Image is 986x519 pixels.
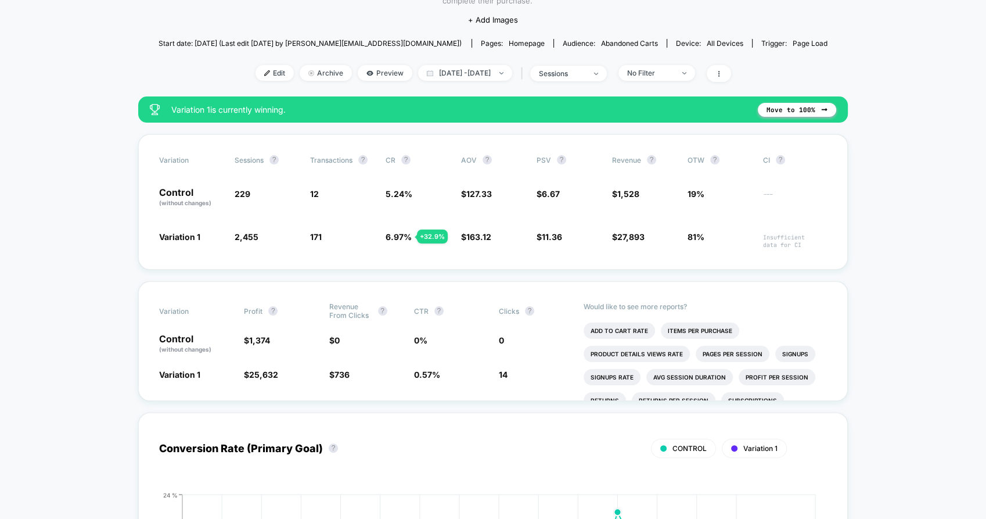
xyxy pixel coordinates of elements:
span: (without changes) [159,199,211,206]
button: ? [483,155,492,164]
span: PSV [537,156,551,164]
tspan: 24 % [163,492,178,499]
span: Transactions [310,156,352,164]
span: 12 [310,189,319,199]
li: Signups [775,346,815,362]
img: success_star [150,104,160,115]
li: Returns [584,392,626,409]
p: Control [159,334,232,354]
p: Control [159,188,223,207]
span: AOV [461,156,477,164]
button: ? [269,155,279,164]
span: $ [537,189,560,199]
span: 127.33 [466,189,492,199]
div: Trigger: [761,39,827,48]
li: Subscriptions [721,392,784,409]
span: $ [329,335,340,345]
p: Would like to see more reports? [584,302,827,311]
span: 1,374 [249,335,270,345]
span: 171 [310,232,322,242]
span: 229 [235,189,250,199]
span: $ [461,232,491,242]
div: No Filter [627,69,674,77]
span: $ [244,335,270,345]
button: ? [647,155,656,164]
span: 2,455 [235,232,258,242]
div: + 32.9 % [417,230,448,244]
span: CTR [414,307,429,316]
span: CI [763,155,827,164]
span: Profit [244,307,262,316]
span: Edit [256,65,294,81]
span: Abandoned Carts [601,39,658,48]
button: ? [358,155,368,164]
li: Pages Per Session [696,346,769,362]
span: 163.12 [466,232,491,242]
button: Move to 100% [758,103,836,117]
span: homepage [509,39,545,48]
button: ? [401,155,411,164]
span: Variation [159,302,223,320]
span: Archive [300,65,352,81]
li: Signups Rate [584,369,640,385]
span: 6.97 % [386,232,412,242]
span: Page Load [793,39,827,48]
button: ? [525,306,534,316]
span: $ [329,370,350,380]
img: end [308,70,314,76]
span: 81% [688,232,704,242]
span: $ [537,232,562,242]
span: 14 [499,370,508,380]
button: ? [378,306,387,316]
img: calendar [427,70,433,76]
img: edit [264,70,270,76]
button: ? [434,306,444,316]
span: CONTROL [672,444,707,453]
li: Avg Session Duration [646,369,733,385]
span: Device: [667,39,752,48]
span: 0 % [414,335,427,345]
div: Audience: [563,39,658,48]
span: $ [244,370,278,380]
span: Variation 1 [743,444,778,453]
img: end [682,72,686,74]
span: CR [386,156,395,164]
span: 5.24 % [386,189,412,199]
div: Pages: [481,39,545,48]
span: (without changes) [159,346,211,353]
span: all devices [707,39,743,48]
li: Profit Per Session [739,369,815,385]
span: 736 [334,370,350,380]
span: 25,632 [249,370,278,380]
span: --- [763,191,827,207]
img: end [499,72,503,74]
span: $ [612,189,639,199]
button: ? [710,155,719,164]
img: end [594,73,598,75]
span: Revenue [612,156,641,164]
span: 19% [688,189,704,199]
button: ? [268,306,278,316]
span: 0.57 % [414,370,440,380]
span: 6.67 [542,189,560,199]
span: 27,893 [617,232,645,242]
li: Product Details Views Rate [584,346,690,362]
span: Clicks [499,307,519,316]
span: Variation [159,155,223,164]
span: 0 [499,335,504,345]
span: $ [461,189,492,199]
span: Start date: [DATE] (Last edit [DATE] by [PERSON_NAME][EMAIL_ADDRESS][DOMAIN_NAME]) [159,39,462,48]
span: Variation 1 [159,232,200,242]
li: Returns Per Session [632,392,715,409]
span: 1,528 [617,189,639,199]
span: 0 [334,335,340,345]
li: Add To Cart Rate [584,323,655,339]
span: OTW [688,155,751,164]
li: Items Per Purchase [661,323,739,339]
span: Sessions [235,156,264,164]
span: Insufficient data for CI [763,234,827,249]
span: Variation 1 is currently winning. [171,105,746,114]
span: Preview [358,65,412,81]
div: sessions [539,69,585,78]
span: Variation 1 [159,370,200,380]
